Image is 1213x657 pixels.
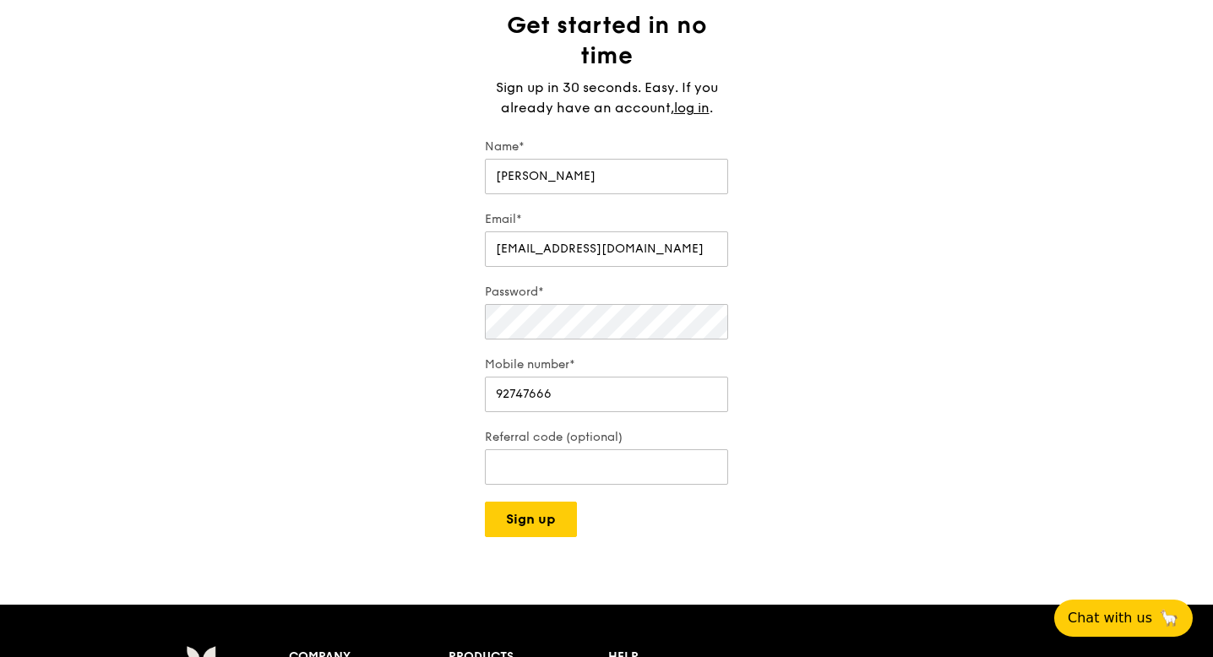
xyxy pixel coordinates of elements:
[710,100,713,116] span: .
[1068,608,1152,628] span: Chat with us
[1159,608,1179,628] span: 🦙
[496,79,718,116] span: Sign up in 30 seconds. Easy. If you already have an account,
[485,356,728,373] label: Mobile number*
[485,502,577,537] button: Sign up
[485,10,728,71] h1: Get started in no time
[485,429,728,446] label: Referral code (optional)
[485,211,728,228] label: Email*
[1054,600,1193,637] button: Chat with us🦙
[485,138,728,155] label: Name*
[674,98,710,118] a: log in
[485,284,728,301] label: Password*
